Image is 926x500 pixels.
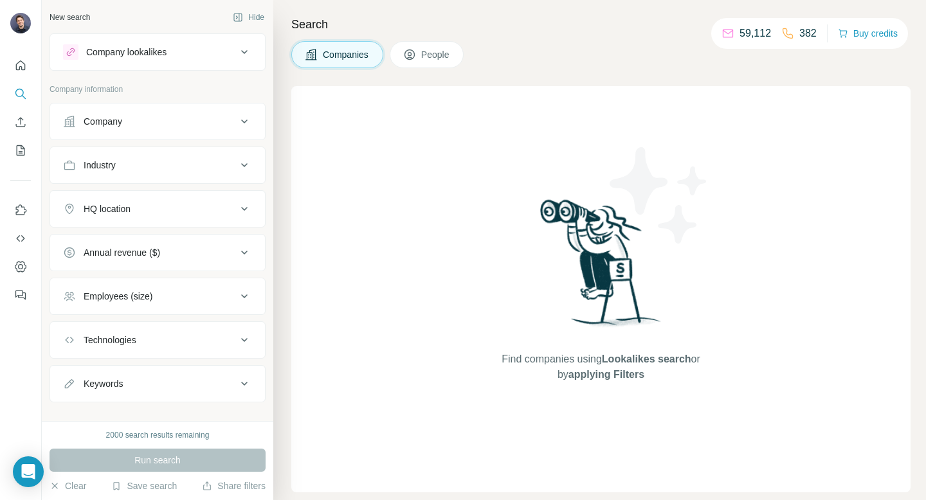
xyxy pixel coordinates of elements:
button: Quick start [10,54,31,77]
button: Clear [50,479,86,492]
button: Annual revenue ($) [50,237,265,268]
span: People [421,48,451,61]
button: Search [10,82,31,105]
img: Avatar [10,13,31,33]
button: Hide [224,8,273,27]
p: 382 [799,26,817,41]
p: 59,112 [740,26,771,41]
span: Lookalikes search [602,353,691,364]
div: Open Intercom Messenger [13,456,44,487]
div: HQ location [84,202,131,215]
button: Dashboard [10,255,31,278]
button: Company lookalikes [50,37,265,67]
div: Annual revenue ($) [84,246,160,259]
div: New search [50,12,90,23]
button: Industry [50,150,265,181]
button: Keywords [50,368,265,399]
div: Industry [84,159,116,172]
p: Company information [50,84,266,95]
div: Company lookalikes [86,46,167,58]
button: Use Surfe on LinkedIn [10,199,31,222]
h4: Search [291,15,911,33]
button: HQ location [50,193,265,224]
span: Find companies using or by [498,352,704,382]
button: Use Surfe API [10,227,31,250]
span: Companies [323,48,370,61]
img: Surfe Illustration - Stars [601,138,717,253]
button: Technologies [50,325,265,355]
button: Enrich CSV [10,111,31,134]
button: Employees (size) [50,281,265,312]
span: applying Filters [568,369,644,380]
button: Buy credits [838,24,898,42]
button: Share filters [202,479,266,492]
button: My lists [10,139,31,162]
div: 2000 search results remaining [106,429,210,441]
button: Feedback [10,283,31,307]
img: Surfe Illustration - Woman searching with binoculars [534,196,668,339]
div: Company [84,115,122,128]
div: Employees (size) [84,290,152,303]
button: Company [50,106,265,137]
div: Technologies [84,334,136,346]
div: Keywords [84,377,123,390]
button: Save search [111,479,177,492]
